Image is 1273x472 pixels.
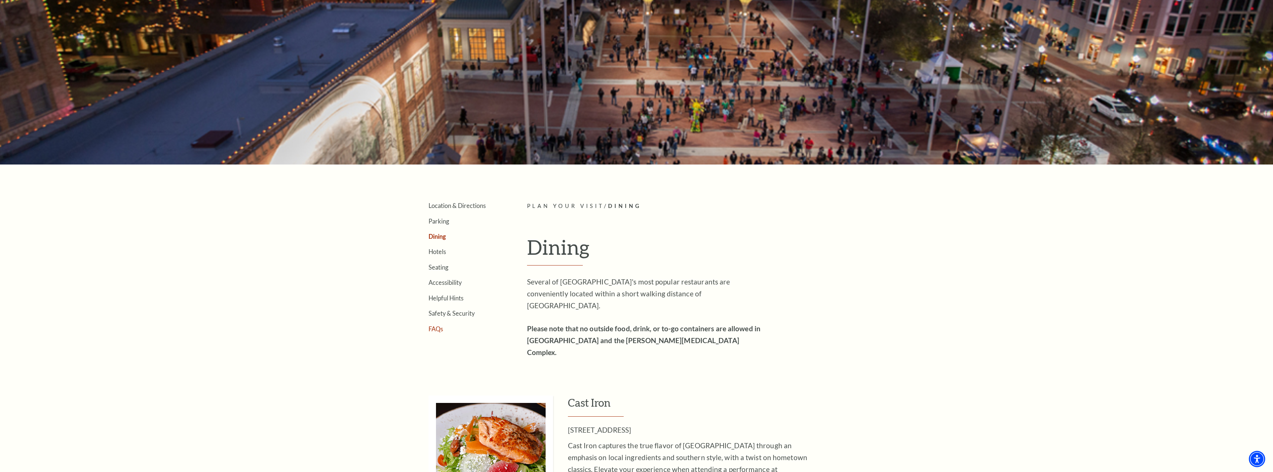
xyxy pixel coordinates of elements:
strong: Please note that no outside food, drink, or to-go containers are allowed in [GEOGRAPHIC_DATA] and... [527,324,761,357]
span: Plan Your Visit [527,203,604,209]
a: Hotels [429,248,446,255]
a: FAQs [429,325,443,332]
p: [STREET_ADDRESS] [568,424,810,436]
a: Safety & Security [429,310,475,317]
p: Several of [GEOGRAPHIC_DATA]'s most popular restaurants are conveniently located within a short w... [527,276,769,312]
a: Parking [429,218,449,225]
a: Helpful Hints [429,294,463,302]
span: Dining [608,203,642,209]
h3: Cast Iron [568,395,867,417]
a: Accessibility [429,279,462,286]
div: Accessibility Menu [1249,451,1265,467]
a: Location & Directions [429,202,486,209]
h1: Dining [527,235,867,266]
a: Dining [429,233,446,240]
p: / [527,202,867,211]
a: Seating [429,264,448,271]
